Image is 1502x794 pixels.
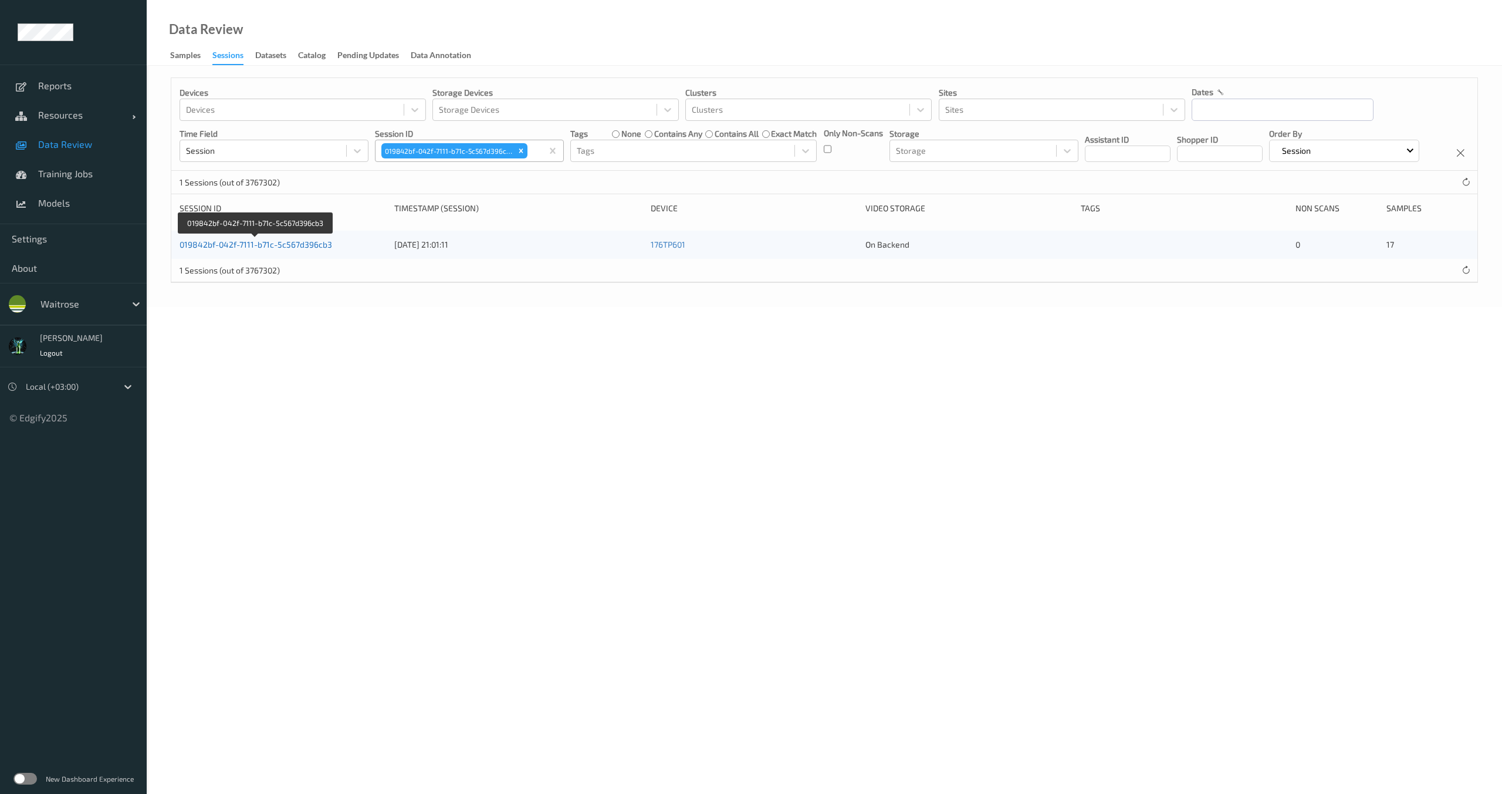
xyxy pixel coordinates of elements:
a: Catalog [298,48,337,64]
div: Catalog [298,49,326,64]
div: Remove 019842bf-042f-7111-b71c-5c567d396cb3 [515,143,527,158]
label: contains any [654,128,702,140]
p: Only Non-Scans [824,127,883,139]
div: 019842bf-042f-7111-b71c-5c567d396cb3 [381,143,515,158]
div: Data Annotation [411,49,471,64]
label: exact match [771,128,817,140]
span: 0 [1295,239,1300,249]
div: Session ID [180,202,386,214]
p: dates [1192,86,1213,98]
p: 1 Sessions (out of 3767302) [180,265,280,276]
a: 176TP601 [651,239,685,249]
a: Sessions [212,48,255,65]
div: Samples [170,49,201,64]
div: [DATE] 21:01:11 [394,239,642,251]
div: On Backend [865,239,1072,251]
p: Time Field [180,128,368,140]
a: 019842bf-042f-7111-b71c-5c567d396cb3 [180,239,332,249]
div: Samples [1386,202,1469,214]
p: Order By [1269,128,1419,140]
div: Non Scans [1295,202,1378,214]
div: Pending Updates [337,49,399,64]
div: Video Storage [865,202,1072,214]
label: contains all [715,128,759,140]
p: Sites [939,87,1185,99]
p: Storage [889,128,1078,140]
span: 17 [1386,239,1394,249]
a: Pending Updates [337,48,411,64]
div: Sessions [212,49,243,65]
a: Datasets [255,48,298,64]
p: Assistant ID [1085,134,1171,146]
p: 1 Sessions (out of 3767302) [180,177,280,188]
a: Data Annotation [411,48,483,64]
p: Storage Devices [432,87,679,99]
div: Data Review [169,23,243,35]
label: none [621,128,641,140]
p: Devices [180,87,426,99]
p: Tags [570,128,588,140]
div: Datasets [255,49,286,64]
div: Device [651,202,857,214]
p: Session ID [375,128,564,140]
div: Tags [1081,202,1287,214]
a: Samples [170,48,212,64]
div: Timestamp (Session) [394,202,642,214]
p: Shopper ID [1177,134,1263,146]
p: Clusters [685,87,932,99]
p: Session [1278,145,1315,157]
